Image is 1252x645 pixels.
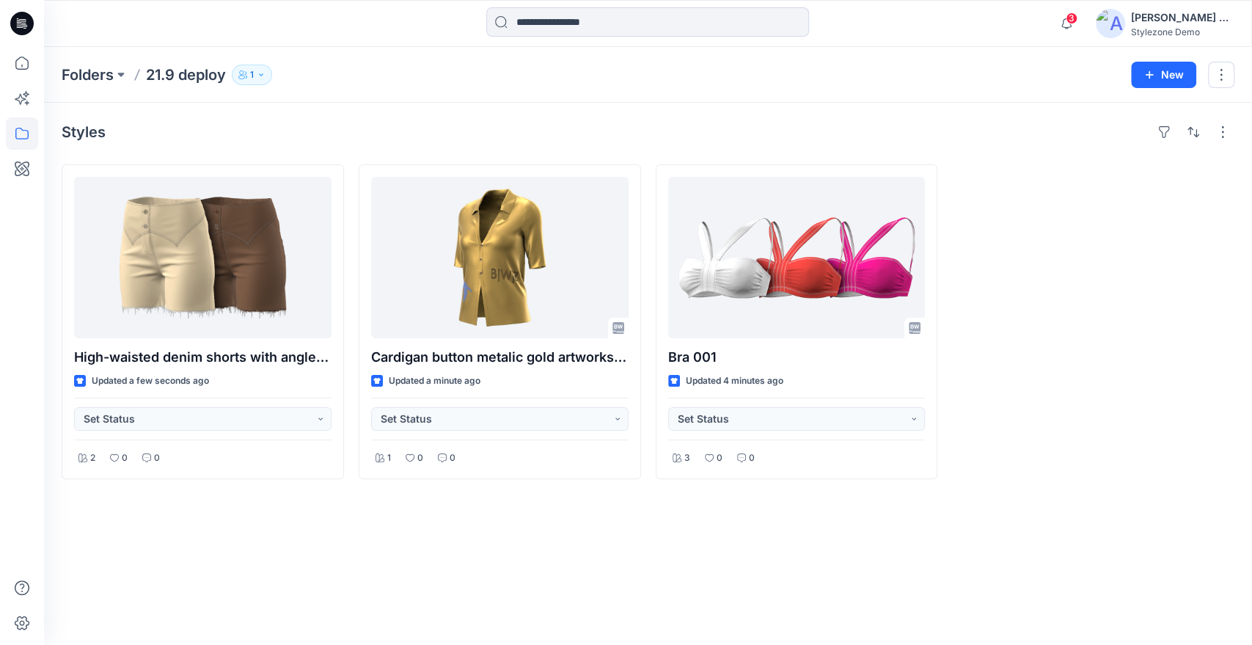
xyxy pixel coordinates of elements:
p: 0 [450,451,455,466]
h4: Styles [62,123,106,141]
p: 0 [122,451,128,466]
a: High-waisted denim shorts with angled waistband and raw hem [74,177,332,338]
button: New [1131,62,1196,88]
p: 1 [250,67,254,83]
p: 3 [684,451,690,466]
a: Bra 001 [668,177,926,338]
p: 0 [749,451,755,466]
a: Folders [62,65,114,85]
p: 2 [90,451,95,466]
button: 1 [232,65,272,85]
p: Updated 4 minutes ago [686,373,783,389]
div: [PERSON_NAME] Ashkenazi [1131,9,1234,26]
img: avatar [1096,9,1125,38]
p: 0 [417,451,423,466]
p: 0 [717,451,722,466]
p: 0 [154,451,160,466]
div: Stylezone Demo [1131,26,1234,37]
p: Cardigan button metalic gold artworks embroidery sub button down low v neckline [371,347,629,368]
p: Bra 001 [668,347,926,368]
p: 21.9 deploy [146,65,226,85]
a: Cardigan button metalic gold artworks embroidery sub button down low v neckline [371,177,629,338]
p: Updated a few seconds ago [92,373,209,389]
p: Updated a minute ago [389,373,480,389]
span: 3 [1066,12,1077,24]
p: 1 [387,451,391,466]
p: High-waisted denim shorts with angled waistband and raw hem [74,347,332,368]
